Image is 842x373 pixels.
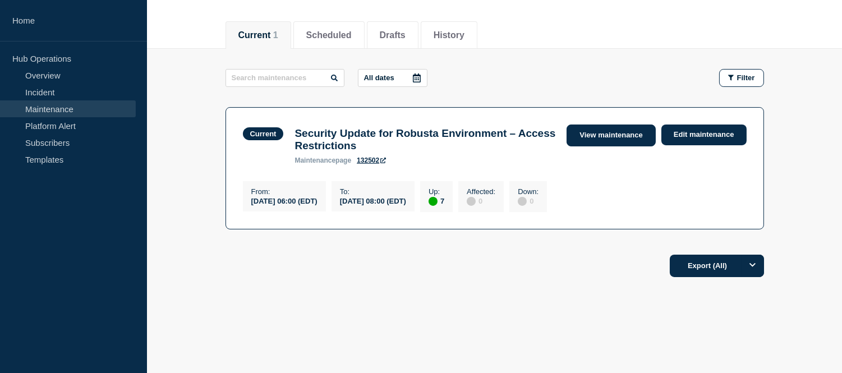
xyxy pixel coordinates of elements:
[467,187,495,196] p: Affected :
[518,187,539,196] p: Down :
[719,69,764,87] button: Filter
[670,255,764,277] button: Export (All)
[429,197,438,206] div: up
[295,156,335,164] span: maintenance
[340,187,406,196] p: To :
[357,156,386,164] a: 132502
[467,196,495,206] div: 0
[358,69,427,87] button: All dates
[226,69,344,87] input: Search maintenances
[295,156,351,164] p: page
[661,125,747,145] a: Edit maintenance
[251,196,318,205] div: [DATE] 06:00 (EDT)
[340,196,406,205] div: [DATE] 08:00 (EDT)
[434,30,464,40] button: History
[364,73,394,82] p: All dates
[518,197,527,206] div: disabled
[295,127,555,152] h3: Security Update for Robusta Environment – Access Restrictions
[306,30,352,40] button: Scheduled
[467,197,476,206] div: disabled
[737,73,755,82] span: Filter
[380,30,406,40] button: Drafts
[250,130,277,138] div: Current
[251,187,318,196] p: From :
[429,187,444,196] p: Up :
[742,255,764,277] button: Options
[429,196,444,206] div: 7
[567,125,655,146] a: View maintenance
[238,30,278,40] button: Current 1
[518,196,539,206] div: 0
[273,30,278,40] span: 1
